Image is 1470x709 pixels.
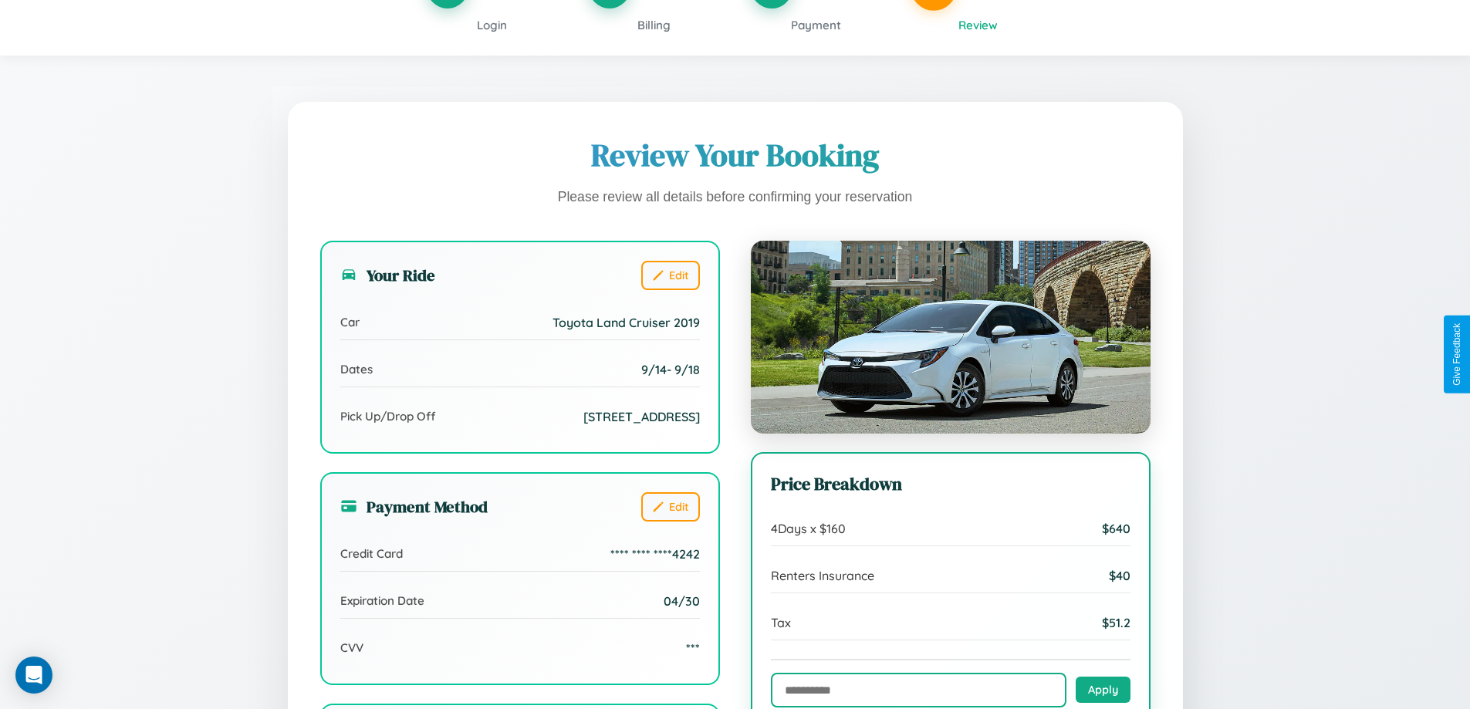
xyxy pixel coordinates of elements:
h1: Review Your Booking [320,134,1151,176]
span: 04/30 [664,593,700,609]
span: Credit Card [340,546,403,561]
button: Apply [1076,677,1130,703]
h3: Payment Method [340,495,488,518]
span: Pick Up/Drop Off [340,409,436,424]
span: Billing [637,18,671,32]
span: Review [958,18,998,32]
h3: Price Breakdown [771,472,1130,496]
span: [STREET_ADDRESS] [583,409,700,424]
span: Payment [791,18,841,32]
img: Toyota Land Cruiser [751,241,1151,434]
span: Expiration Date [340,593,424,608]
span: 9 / 14 - 9 / 18 [641,362,700,377]
button: Edit [641,261,700,290]
span: Renters Insurance [771,568,874,583]
div: Give Feedback [1451,323,1462,386]
span: Dates [340,362,373,376]
span: $ 40 [1109,568,1130,583]
span: Toyota Land Cruiser 2019 [553,315,700,330]
span: 4 Days x $ 160 [771,521,846,536]
span: Tax [771,615,791,630]
span: $ 51.2 [1102,615,1130,630]
span: Car [340,315,360,329]
span: CVV [340,640,363,655]
div: Open Intercom Messenger [15,657,52,694]
h3: Your Ride [340,264,435,286]
p: Please review all details before confirming your reservation [320,185,1151,210]
span: Login [477,18,507,32]
span: $ 640 [1102,521,1130,536]
button: Edit [641,492,700,522]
